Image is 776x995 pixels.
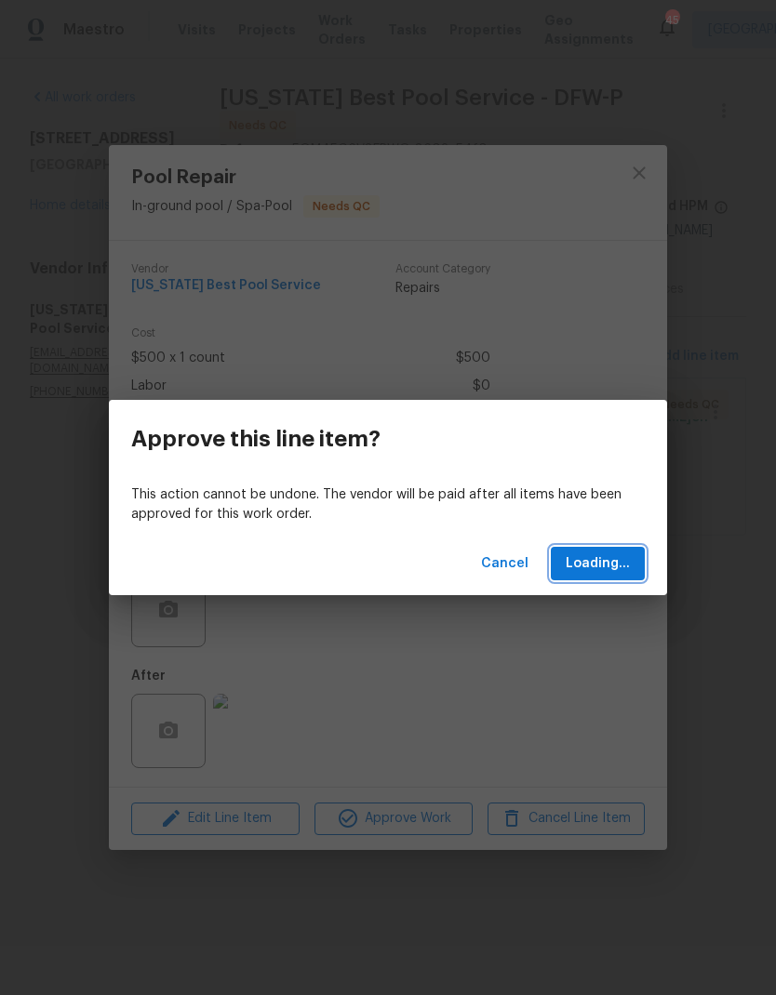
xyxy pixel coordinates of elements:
span: Cancel [481,552,528,576]
h3: Approve this line item? [131,426,381,452]
button: Cancel [474,547,536,581]
p: This action cannot be undone. The vendor will be paid after all items have been approved for this... [131,485,645,524]
button: Loading... [551,547,645,581]
span: Loading... [566,552,630,576]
